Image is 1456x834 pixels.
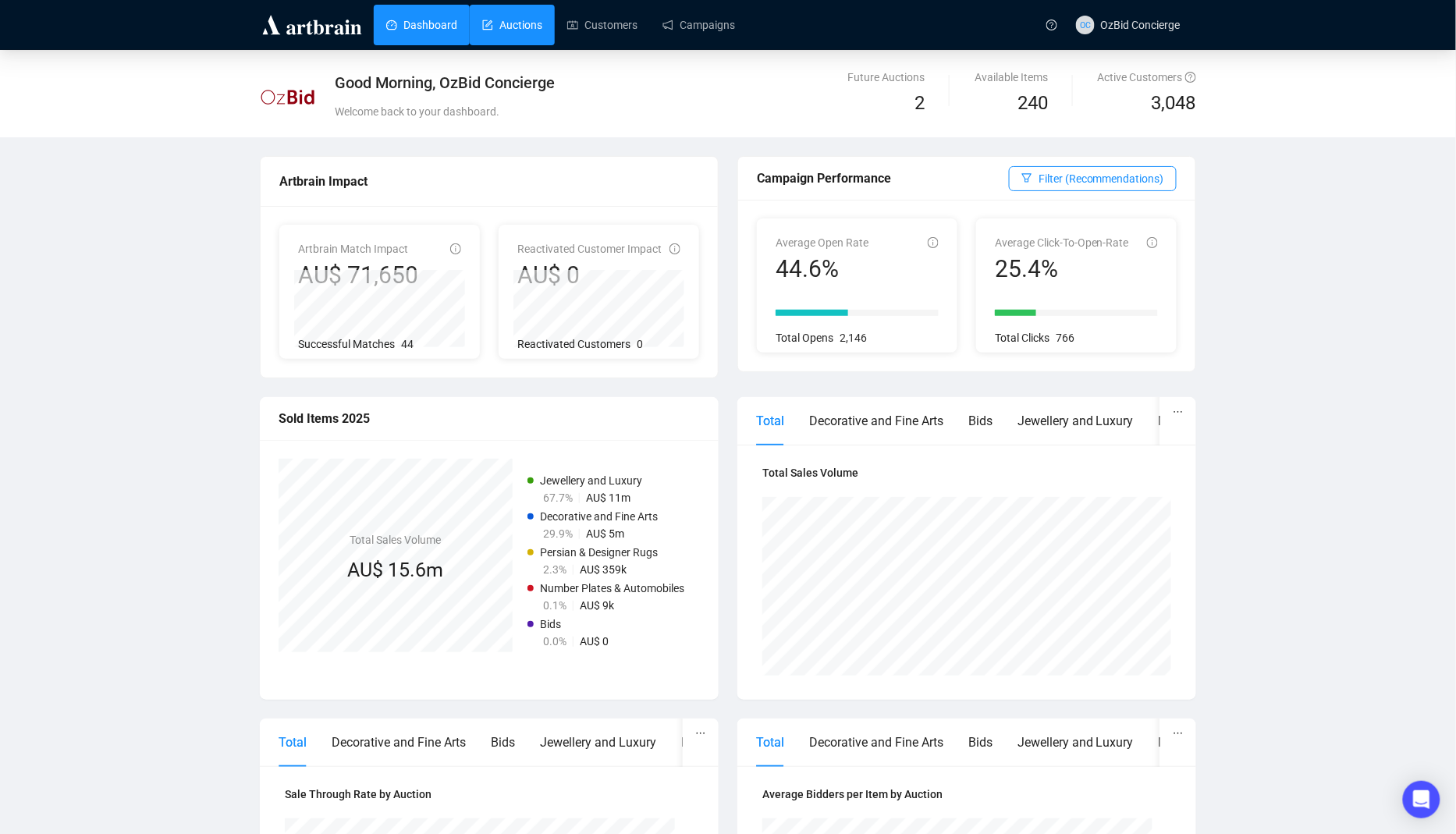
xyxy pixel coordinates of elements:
span: 3,048 [1152,89,1196,119]
span: ellipsis [1173,406,1184,417]
span: question-circle [1046,20,1057,30]
div: Decorative and Fine Arts [332,733,466,752]
div: Decorative and Fine Arts [809,733,943,752]
span: 29.9% [543,527,573,540]
span: info-circle [450,243,461,254]
span: ellipsis [1173,728,1184,739]
div: Artbrain Impact [279,172,699,191]
div: Available Items [975,69,1048,86]
span: Jewellery and Luxury [540,474,642,487]
div: AU$ 0 [517,261,662,290]
div: Total [756,733,784,752]
span: AU$ 359k [580,563,627,576]
span: info-circle [928,237,939,248]
button: ellipsis [1160,397,1196,427]
a: Dashboard [386,5,457,45]
div: AU$ 71,650 [298,261,418,290]
img: thumbnail_Option-2-1.png [261,69,315,124]
span: 0 [637,338,643,350]
span: 67.7% [543,492,573,504]
span: AU$ 9k [580,599,614,612]
div: Bids [491,733,515,752]
span: Average Open Rate [776,236,868,249]
div: Bids [968,411,993,431]
div: Sold Items 2025 [279,409,700,428]
div: Jewellery and Luxury [1017,733,1134,752]
span: 0.0% [543,635,566,648]
div: Good Morning, OzBid Concierge [335,72,880,94]
span: 44 [401,338,414,350]
span: Average Click-To-Open-Rate [995,236,1129,249]
div: Number Plates & Automobiles [1159,411,1323,431]
span: AU$ 15.6m [348,559,444,581]
span: OC [1080,18,1091,31]
span: Total Opens [776,332,833,344]
a: Auctions [482,5,542,45]
div: Jewellery and Luxury [1017,411,1134,431]
span: info-circle [1147,237,1158,248]
div: Decorative and Fine Arts [809,411,943,431]
button: ellipsis [1160,719,1196,748]
span: 766 [1056,332,1074,344]
div: Welcome back to your dashboard. [335,103,880,120]
h4: Total Sales Volume [348,531,444,548]
span: Number Plates & Automobiles [540,582,684,594]
span: Bids [540,618,561,630]
div: Total [756,411,784,431]
span: Reactivated Customer Impact [517,243,662,255]
span: 0.1% [543,599,566,612]
span: Persian & Designer Rugs [540,546,658,559]
div: Total [279,733,307,752]
h4: Sale Through Rate by Auction [285,786,694,803]
a: Campaigns [662,5,735,45]
a: Customers [567,5,637,45]
span: 2,146 [840,332,867,344]
span: 2.3% [543,563,566,576]
span: Active Customers [1098,71,1196,83]
div: Number Plates & Automobiles [1159,733,1323,752]
span: AU$ 0 [580,635,609,648]
span: question-circle [1185,72,1196,83]
h4: Total Sales Volume [762,464,1171,481]
div: 44.6% [776,254,868,284]
div: Number Plates & Automobiles [681,733,846,752]
span: OzBid Concierge [1101,19,1181,31]
span: 2 [914,92,925,114]
span: info-circle [669,243,680,254]
div: Campaign Performance [757,169,1009,188]
span: Filter (Recommendations) [1039,170,1164,187]
img: logo [260,12,364,37]
span: Decorative and Fine Arts [540,510,658,523]
div: Open Intercom Messenger [1403,781,1440,818]
div: 25.4% [995,254,1129,284]
button: ellipsis [683,719,719,748]
div: Future Auctions [847,69,925,86]
span: Artbrain Match Impact [298,243,408,255]
span: ellipsis [695,728,706,739]
button: Filter (Recommendations) [1009,166,1177,191]
span: AU$ 11m [586,492,630,504]
div: Bids [968,733,993,752]
h4: Average Bidders per Item by Auction [762,786,1171,803]
span: AU$ 5m [586,527,624,540]
span: filter [1021,172,1032,183]
span: Reactivated Customers [517,338,630,350]
span: 240 [1017,92,1048,114]
span: Successful Matches [298,338,395,350]
span: Total Clicks [995,332,1049,344]
div: Jewellery and Luxury [540,733,656,752]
